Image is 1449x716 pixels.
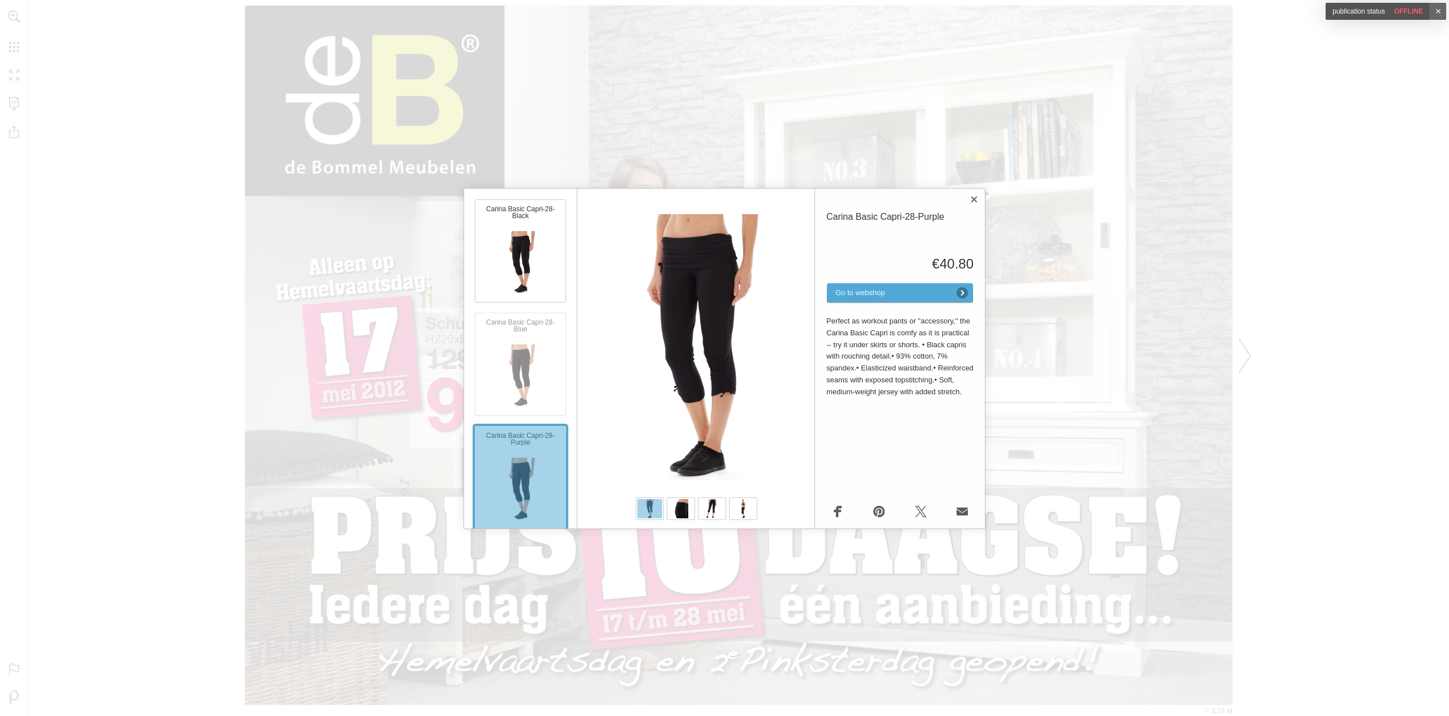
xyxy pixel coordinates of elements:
[868,500,890,523] a: Pinterest
[963,188,985,211] button: Close
[830,283,951,304] span: Go to webshop
[470,194,571,308] li: Carina Basic Capri-28-Black
[470,308,571,421] li: Carina Basic Capri-28-Blue
[826,283,974,304] a: Go to webshop. Opens in a new tab.
[1326,3,1430,20] div: offline
[1430,3,1446,20] a: ✕
[910,500,932,523] a: X
[826,500,849,523] a: Facebook
[826,257,974,271] span: €40.80
[589,214,803,480] img: Image 1 of Carina Basic Capri-28-Purple
[826,316,974,398] div: Perfect as workout pants or "accessory," the Carina Basic Capri is comfy as it is practical -- tr...
[470,421,571,534] li: Carina Basic Capri-28-Purple
[481,206,560,219] h1: Carina Basic Capri-28-Black
[951,500,974,523] a: Email
[1332,7,1385,15] span: Publication Status
[826,211,974,245] span: Carina Basic Capri-28-Purple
